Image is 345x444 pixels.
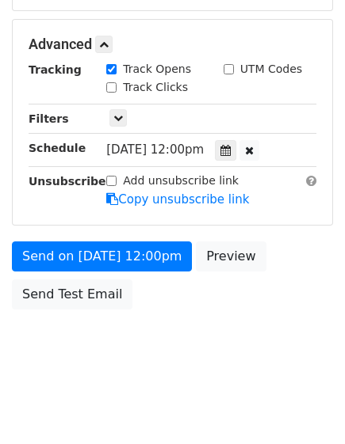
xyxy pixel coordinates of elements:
span: [DATE] 12:00pm [106,142,204,157]
h5: Advanced [29,36,316,53]
iframe: Chat Widget [266,368,345,444]
a: Send on [DATE] 12:00pm [12,241,192,271]
strong: Tracking [29,63,82,76]
a: Copy unsubscribe link [106,192,249,207]
a: Preview [196,241,266,271]
label: Add unsubscribe link [123,173,239,189]
a: Send Test Email [12,279,132,309]
label: UTM Codes [240,61,302,78]
label: Track Clicks [123,79,188,96]
strong: Schedule [29,142,86,154]
strong: Filters [29,112,69,125]
strong: Unsubscribe [29,175,106,188]
label: Track Opens [123,61,191,78]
